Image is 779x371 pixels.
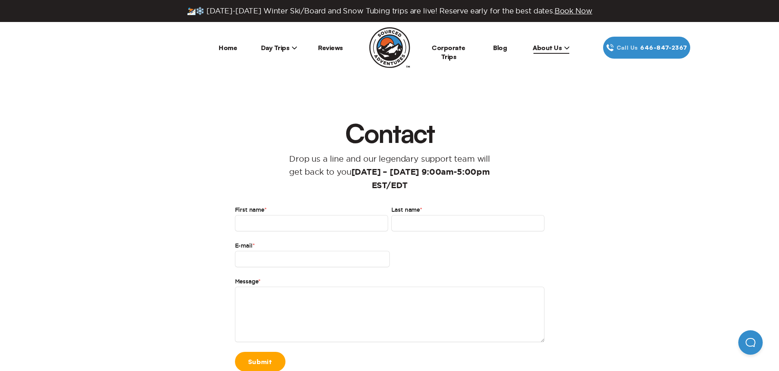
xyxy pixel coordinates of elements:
label: First name [235,205,388,215]
h1: Contact [337,120,442,146]
strong: [DATE] – [DATE] 9:00am-5:00pm EST/EDT [351,168,490,190]
a: Home [219,44,237,52]
img: Sourced Adventures company logo [369,27,410,68]
span: Day Trips [261,44,298,52]
a: Reviews [318,44,343,52]
a: Call Us646‍-847‍-2367 [603,37,690,59]
span: 646‍-847‍-2367 [640,43,687,52]
span: ⛷️❄️ [DATE]-[DATE] Winter Ski/Board and Snow Tubing trips are live! Reserve early for the best da... [187,7,592,15]
span: Book Now [555,7,592,15]
a: Blog [493,44,507,52]
iframe: Help Scout Beacon - Open [738,330,763,355]
label: E-mail [235,241,390,251]
label: Message [235,277,544,287]
span: About Us [533,44,570,52]
a: Corporate Trips [432,44,465,61]
label: Last name [391,205,544,215]
p: Drop us a line and our legendary support team will get back to you [277,152,503,192]
span: Call Us [614,43,641,52]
